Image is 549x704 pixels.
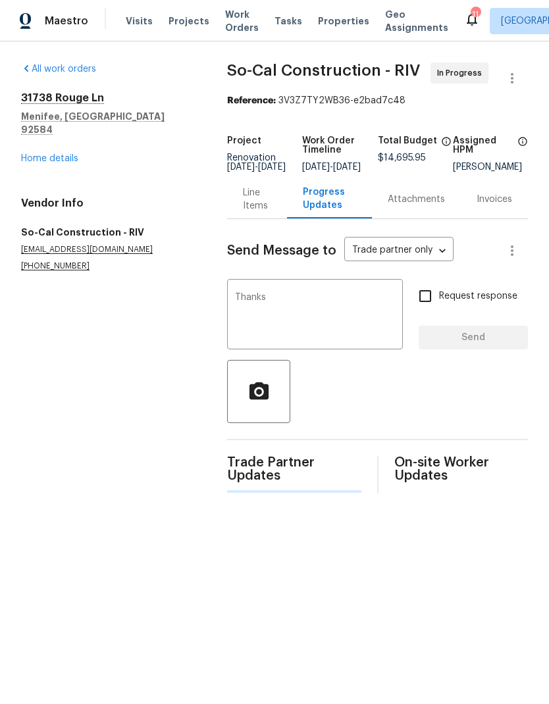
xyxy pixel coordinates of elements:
[378,153,426,163] span: $14,695.95
[471,8,480,21] div: 11
[453,163,528,172] div: [PERSON_NAME]
[227,244,336,257] span: Send Message to
[333,163,361,172] span: [DATE]
[21,226,196,239] h5: So-Cal Construction - RIV
[227,456,361,482] span: Trade Partner Updates
[21,64,96,74] a: All work orders
[126,14,153,28] span: Visits
[378,136,437,145] h5: Total Budget
[227,136,261,145] h5: Project
[227,63,420,78] span: So-Cal Construction - RIV
[45,14,88,28] span: Maestro
[243,186,271,213] div: Line Items
[227,94,528,107] div: 3V3Z7TY2WB36-e2bad7c48
[302,163,330,172] span: [DATE]
[517,136,528,163] span: The hpm assigned to this work order.
[385,8,448,34] span: Geo Assignments
[441,136,452,153] span: The total cost of line items that have been proposed by Opendoor. This sum includes line items th...
[439,289,517,303] span: Request response
[302,163,361,172] span: -
[303,186,356,212] div: Progress Updates
[227,163,286,172] span: -
[227,163,255,172] span: [DATE]
[437,66,487,80] span: In Progress
[258,163,286,172] span: [DATE]
[477,193,512,206] div: Invoices
[21,197,196,210] h4: Vendor Info
[388,193,445,206] div: Attachments
[274,16,302,26] span: Tasks
[169,14,209,28] span: Projects
[318,14,369,28] span: Properties
[394,456,528,482] span: On-site Worker Updates
[453,136,513,155] h5: Assigned HPM
[227,96,276,105] b: Reference:
[344,240,454,262] div: Trade partner only
[21,154,78,163] a: Home details
[225,8,259,34] span: Work Orders
[227,153,286,172] span: Renovation
[235,293,395,339] textarea: Thanks
[302,136,377,155] h5: Work Order Timeline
